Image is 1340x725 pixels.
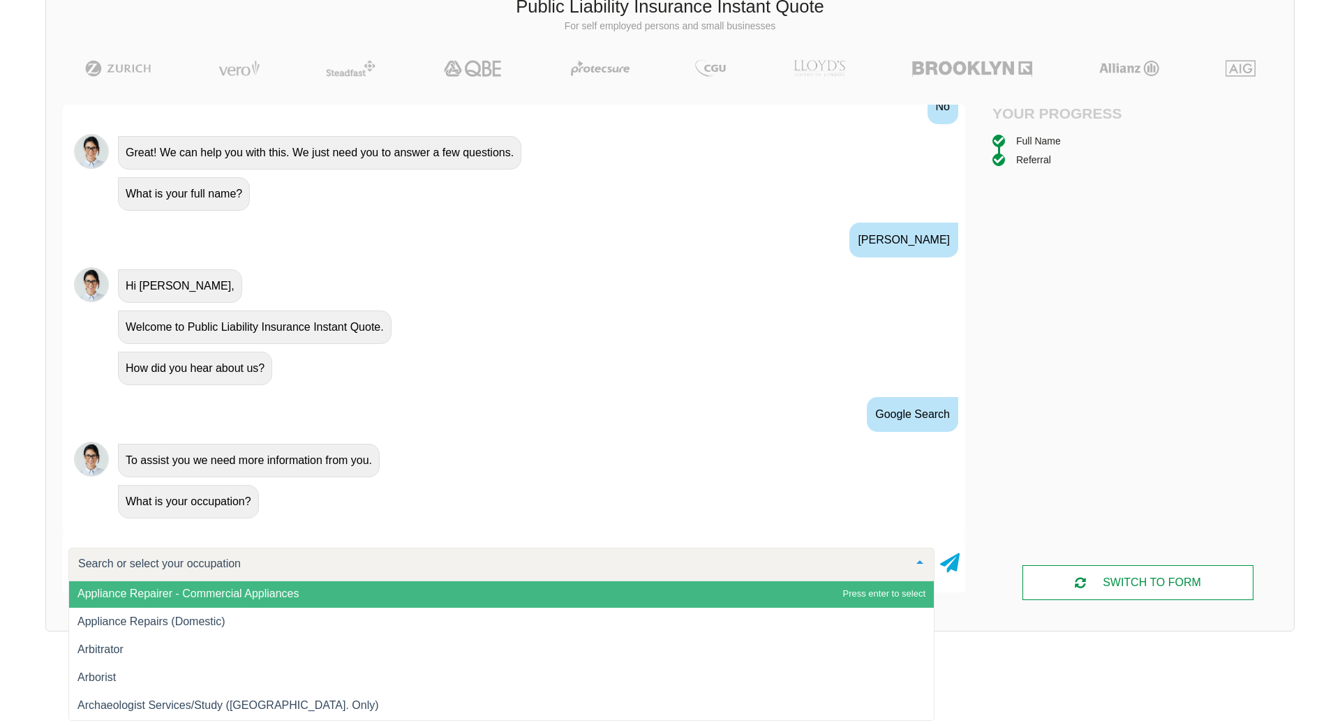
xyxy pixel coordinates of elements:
img: Chatbot | PLI [74,134,109,169]
img: AIG | Public Liability Insurance [1220,60,1261,77]
img: CGU | Public Liability Insurance [690,60,731,77]
div: No [928,89,958,124]
h4: Your Progress [992,105,1138,122]
div: Hi [PERSON_NAME], [118,269,242,303]
div: How did you hear about us? [118,352,272,385]
img: Protecsure | Public Liability Insurance [565,60,636,77]
div: Referral [1016,152,1051,167]
div: What is your full name? [118,177,250,211]
span: Appliance Repairs (Domestic) [77,615,225,627]
div: What is your occupation? [118,485,259,518]
div: Full Name [1016,133,1061,149]
img: Zurich | Public Liability Insurance [79,60,158,77]
p: For self employed persons and small businesses [57,20,1283,33]
img: QBE | Public Liability Insurance [435,60,511,77]
span: Archaeologist Services/Study ([GEOGRAPHIC_DATA]. Only) [77,699,379,711]
span: Appliance Repairer - Commercial Appliances [77,588,299,599]
span: Arbitrator [77,643,124,655]
img: Brooklyn | Public Liability Insurance [907,60,1037,77]
img: Steadfast | Public Liability Insurance [320,60,382,77]
div: SWITCH TO FORM [1022,565,1254,600]
div: Great! We can help you with this. We just need you to answer a few questions. [118,136,521,170]
img: Chatbot | PLI [74,442,109,477]
img: Chatbot | PLI [74,267,109,302]
div: Welcome to Public Liability Insurance Instant Quote. [118,311,392,344]
div: Google Search [867,397,958,432]
img: Vero | Public Liability Insurance [212,60,266,77]
div: To assist you we need more information from you. [118,444,380,477]
img: Allianz | Public Liability Insurance [1092,60,1166,77]
span: Arborist [77,671,116,683]
div: [PERSON_NAME] [849,223,958,257]
input: Search or select your occupation [75,557,906,571]
img: LLOYD's | Public Liability Insurance [786,60,853,77]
